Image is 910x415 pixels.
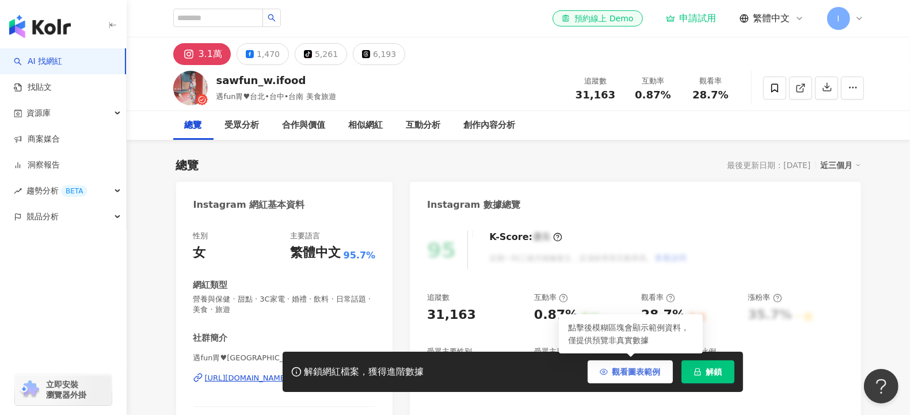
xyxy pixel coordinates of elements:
div: 最後更新日期：[DATE] [727,161,810,170]
a: chrome extension立即安裝 瀏覽器外掛 [15,374,112,405]
div: 觀看率 [689,75,733,87]
div: 受眾主要年齡 [534,347,579,357]
div: 解鎖網紅檔案，獲得進階數據 [304,366,424,378]
div: 預約線上 Demo [562,13,633,24]
button: 解鎖 [681,360,734,383]
button: 觀看圖表範例 [588,360,673,383]
span: 觀看圖表範例 [612,367,661,376]
div: 網紅類型 [193,279,228,291]
div: BETA [61,185,87,197]
button: 6,193 [353,43,405,65]
div: 相似網紅 [349,119,383,132]
span: 趨勢分析 [26,178,87,204]
div: 追蹤數 [574,75,618,87]
div: 0.87% [534,306,578,324]
div: K-Score : [489,231,562,243]
span: 95.7% [344,249,376,262]
div: 追蹤數 [427,292,450,303]
div: 1,470 [257,46,280,62]
span: 繁體中文 [753,12,790,25]
a: 申請試用 [666,13,717,24]
div: 互動分析 [406,119,441,132]
div: 互動率 [534,292,568,303]
div: 繁體中文 [290,244,341,262]
span: 立即安裝 瀏覽器外掛 [46,379,86,400]
div: 社群簡介 [193,332,228,344]
div: Instagram 網紅基本資料 [193,199,305,211]
img: chrome extension [18,380,41,399]
div: 3.1萬 [199,46,222,62]
span: 0.87% [635,89,671,101]
a: 找貼文 [14,82,52,93]
div: 女 [193,244,206,262]
span: rise [14,187,22,195]
span: 競品分析 [26,204,59,230]
img: logo [9,15,71,38]
button: 1,470 [237,43,289,65]
button: 5,261 [295,43,347,65]
a: searchAI 找網紅 [14,56,62,67]
div: 31,163 [427,306,476,324]
div: 性別 [193,231,208,241]
div: 互動率 [631,75,675,87]
span: I [837,12,839,25]
div: 6,193 [373,46,396,62]
div: sawfun_w.ifood [216,73,336,87]
div: 觀看率 [641,292,675,303]
span: 營養與保健 · 甜點 · 3C家電 · 婚禮 · 飲料 · 日常話題 · 美食 · 旅遊 [193,294,376,315]
img: KOL Avatar [173,71,208,105]
div: 28.7% [641,306,685,324]
span: 28.7% [692,89,728,101]
div: 漲粉率 [748,292,782,303]
div: 總覽 [185,119,202,132]
div: 5,261 [315,46,338,62]
span: search [268,14,276,22]
div: 受眾分析 [225,119,260,132]
span: lock [694,368,702,376]
div: 點擊後模糊區塊會顯示範例資料，僅提供預覽非真實數據 [559,314,703,353]
span: 31,163 [576,89,615,101]
a: 洞察報告 [14,159,60,171]
div: 總覽 [176,157,199,173]
span: 解鎖 [706,367,722,376]
span: 資源庫 [26,100,51,126]
div: 主要語言 [290,231,320,241]
a: 商案媒合 [14,134,60,145]
div: 受眾主要性別 [427,347,472,357]
div: 創作內容分析 [464,119,516,132]
a: 預約線上 Demo [553,10,642,26]
div: 合作與價值 [283,119,326,132]
div: 近三個月 [821,158,861,173]
div: Instagram 數據總覽 [427,199,520,211]
button: 3.1萬 [173,43,231,65]
span: 遇fun胃♥台北•台中•台南 美食旅遊 [216,92,336,101]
